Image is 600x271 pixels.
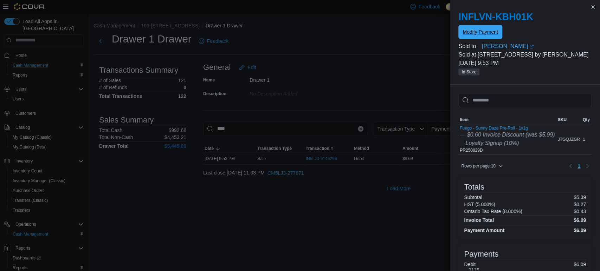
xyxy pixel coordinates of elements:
[458,93,592,107] input: This is a search bar. As you type, the results lower in the page will automatically filter.
[460,126,555,131] button: Fuego - Sunny Daze Pre-Roll - 1x1g
[465,140,519,146] i: Loyalty Signup (10%)
[558,137,580,142] span: JTGQJZGR
[464,209,522,214] h6: Ontario Tax Rate (8.000%)
[464,183,484,191] h3: Totals
[575,160,583,172] ul: Pagination for table: MemoryTable from EuiInMemoryTable
[581,115,591,124] button: Qty
[482,42,592,51] a: [PERSON_NAME]External link
[566,160,592,172] nav: Pagination for table: MemoryTable from EuiInMemoryTable
[464,250,498,258] h3: Payments
[589,3,597,11] button: Close this dialog
[574,217,586,223] h4: $6.09
[458,11,592,22] h2: INFLVN-KBH01K
[558,117,567,123] span: SKU
[464,201,495,207] h6: HST (5.000%)
[574,227,586,233] h4: $6.09
[458,51,592,59] p: Sold at [STREET_ADDRESS] by [PERSON_NAME]
[464,217,494,223] h4: Invoice Total
[464,262,479,267] h6: Debit
[461,163,495,169] span: Rows per page : 10
[458,42,480,51] div: Sold to
[574,201,586,207] p: $0.27
[464,194,482,200] h6: Subtotal
[460,126,555,153] div: PR250829D
[529,45,534,49] svg: External link
[463,28,498,35] span: Modify Payment
[458,25,502,39] button: Modify Payment
[464,227,504,233] h4: Payment Amount
[458,59,592,67] p: [DATE] 9:53 PM
[583,117,590,123] span: Qty
[578,163,580,170] span: 1
[574,209,586,214] p: $0.43
[581,135,591,144] div: 1
[460,131,555,139] div: — $0.60 Invoice Discount (was $5.99)
[566,162,575,170] button: Previous page
[458,162,505,170] button: Rows per page:10
[583,162,592,170] button: Next page
[462,69,476,75] span: In Store
[460,117,469,123] span: Item
[458,68,479,75] span: In Store
[575,160,583,172] button: Page 1 of 1
[556,115,581,124] button: SKU
[574,194,586,200] p: $5.39
[458,115,556,124] button: Item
